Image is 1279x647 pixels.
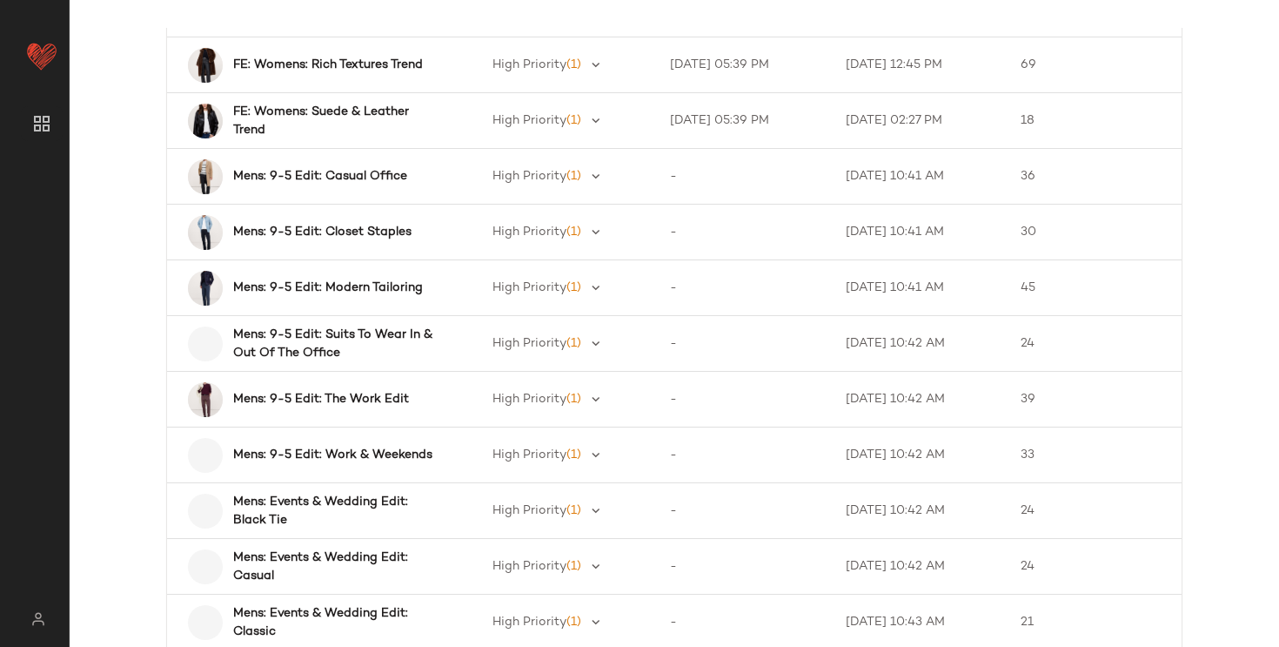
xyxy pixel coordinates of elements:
span: (1) [566,616,581,629]
img: cn59457928.jpg [188,215,223,250]
td: 24 [1007,316,1182,372]
td: 33 [1007,428,1182,483]
td: - [656,483,831,539]
span: High Priority [492,226,566,239]
b: FE: Womens: Suede & Leather Trend [233,103,440,139]
img: cn60202242.jpg [188,104,223,138]
td: 24 [1007,483,1182,539]
span: (1) [566,281,581,294]
td: 36 [1007,149,1182,205]
span: (1) [566,393,581,406]
span: High Priority [492,281,566,294]
img: cn60356479.jpg [188,271,223,306]
td: [DATE] 10:41 AM [832,205,1007,260]
span: (1) [566,560,581,573]
b: Mens: Events & Wedding Edit: Classic [233,604,440,641]
b: Mens: Events & Wedding Edit: Casual [233,549,440,585]
td: 69 [1007,37,1182,93]
td: [DATE] 10:42 AM [832,372,1007,428]
span: High Priority [492,560,566,573]
b: Mens: 9-5 Edit: Work & Weekends [233,446,432,464]
td: [DATE] 10:42 AM [832,316,1007,372]
td: - [656,316,831,372]
span: (1) [566,226,581,239]
td: [DATE] 05:39 PM [656,93,831,149]
b: Mens: 9-5 Edit: Suits To Wear In & Out Of The Office [233,326,440,362]
span: High Priority [492,58,566,71]
span: (1) [566,504,581,517]
td: [DATE] 12:45 PM [832,37,1007,93]
span: High Priority [492,448,566,462]
span: High Priority [492,114,566,127]
img: heart_red.DM2ytmEG.svg [24,38,59,73]
td: [DATE] 05:39 PM [656,37,831,93]
b: Mens: 9-5 Edit: Casual Office [233,167,407,185]
span: High Priority [492,393,566,406]
td: - [656,428,831,483]
td: 45 [1007,260,1182,316]
td: - [656,539,831,595]
td: - [656,372,831,428]
b: Mens: 9-5 Edit: Closet Staples [233,223,412,241]
img: svg%3e [21,612,55,626]
span: (1) [566,337,581,350]
td: 30 [1007,205,1182,260]
td: 18 [1007,93,1182,149]
td: 39 [1007,372,1182,428]
td: - [656,260,831,316]
span: (1) [566,170,581,183]
td: [DATE] 02:27 PM [832,93,1007,149]
img: cn59732346.jpg [188,382,223,417]
b: Mens: 9-5 Edit: The Work Edit [233,390,409,408]
td: [DATE] 10:41 AM [832,149,1007,205]
span: (1) [566,58,581,71]
span: (1) [566,448,581,462]
span: High Priority [492,170,566,183]
td: [DATE] 10:42 AM [832,428,1007,483]
td: [DATE] 10:42 AM [832,539,1007,595]
b: Mens: 9-5 Edit: Modern Tailoring [233,279,423,297]
span: (1) [566,114,581,127]
img: cn60627056.jpg [188,48,223,83]
td: [DATE] 10:42 AM [832,483,1007,539]
img: cn60595342.jpg [188,159,223,194]
span: High Priority [492,616,566,629]
b: Mens: Events & Wedding Edit: Black Tie [233,493,440,529]
td: - [656,205,831,260]
span: High Priority [492,337,566,350]
td: - [656,149,831,205]
b: FE: Womens: Rich Textures Trend [233,56,423,74]
td: [DATE] 10:41 AM [832,260,1007,316]
span: High Priority [492,504,566,517]
td: 24 [1007,539,1182,595]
